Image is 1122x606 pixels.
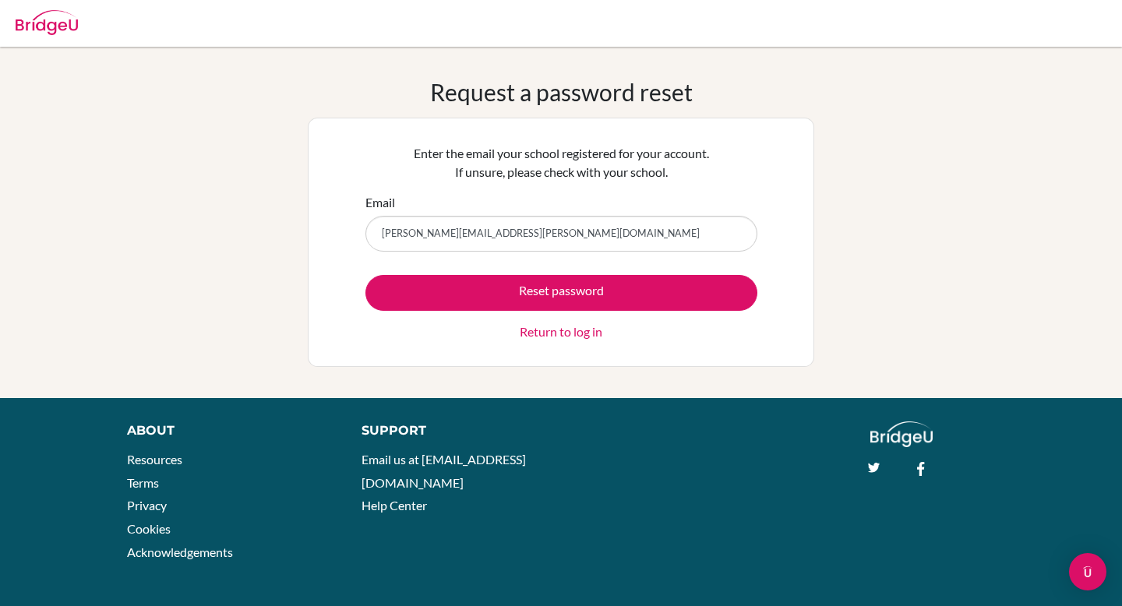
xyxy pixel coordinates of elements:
[127,521,171,536] a: Cookies
[127,452,182,467] a: Resources
[362,498,427,513] a: Help Center
[365,144,757,181] p: Enter the email your school registered for your account. If unsure, please check with your school.
[127,544,233,559] a: Acknowledgements
[16,10,78,35] img: Bridge-U
[127,498,167,513] a: Privacy
[365,193,395,212] label: Email
[365,275,757,311] button: Reset password
[430,78,693,106] h1: Request a password reset
[362,452,526,490] a: Email us at [EMAIL_ADDRESS][DOMAIN_NAME]
[870,421,933,447] img: logo_white@2x-f4f0deed5e89b7ecb1c2cc34c3e3d731f90f0f143d5ea2071677605dd97b5244.png
[362,421,545,440] div: Support
[127,421,326,440] div: About
[127,475,159,490] a: Terms
[520,322,602,341] a: Return to log in
[1069,553,1106,590] div: Open Intercom Messenger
